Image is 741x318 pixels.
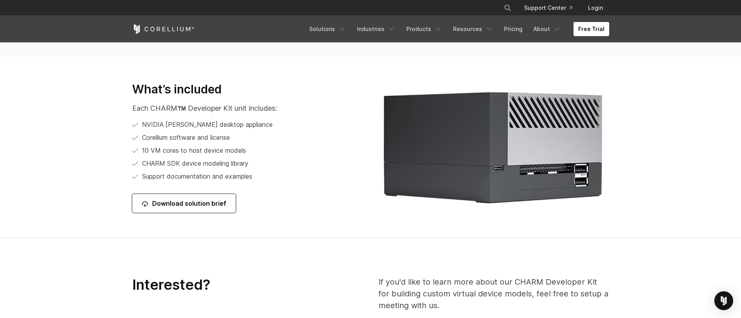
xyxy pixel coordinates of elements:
span: 10 VM cores to host device models [142,146,246,155]
a: Industries [352,22,400,36]
span: NVIDIA [PERSON_NAME] desktop appliance [142,120,273,129]
p: Each CHARM™️ Developer Kit unit includes: [132,103,324,113]
div: Navigation Menu [304,22,609,36]
h3: What’s included [132,82,324,97]
a: Login [582,1,609,15]
img: iot_devices [379,88,609,207]
a: Download solution brief [132,194,236,213]
a: Solutions [304,22,351,36]
div: Open Intercom Messenger [714,291,733,310]
p: If you'd like to learn more about our CHARM Developer Kit for building custom virtual device mode... [379,276,609,311]
a: Resources [448,22,498,36]
a: Pricing [499,22,527,36]
div: Navigation Menu [494,1,609,15]
a: Support Center [518,1,579,15]
button: Search [501,1,515,15]
span: CHARM SDK device modeling library [142,159,248,168]
span: Support documentation and examples [142,172,252,181]
a: Products [402,22,447,36]
a: Free Trial [574,22,609,36]
a: Corellium Home [132,24,195,34]
a: About [529,22,566,36]
span: Corellium software and license [142,133,230,142]
h2: Interested? [132,276,333,294]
